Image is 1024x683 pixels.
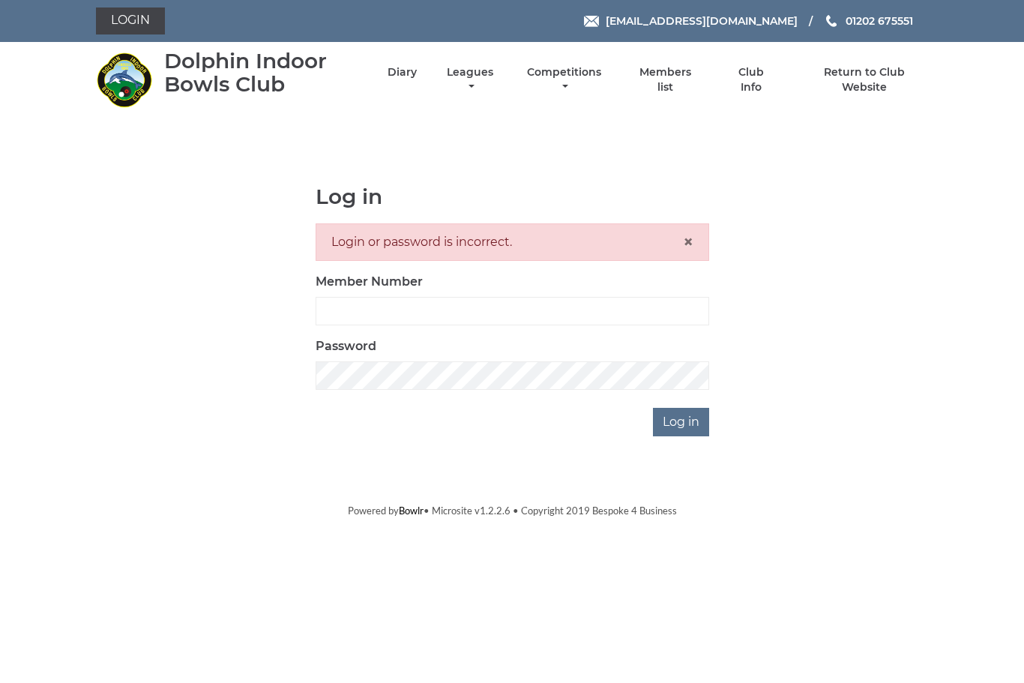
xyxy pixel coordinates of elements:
[399,505,424,517] a: Bowlr
[801,65,928,94] a: Return to Club Website
[631,65,700,94] a: Members list
[316,273,423,291] label: Member Number
[96,7,165,34] a: Login
[584,16,599,27] img: Email
[824,13,913,29] a: Phone us 01202 675551
[606,14,798,28] span: [EMAIL_ADDRESS][DOMAIN_NAME]
[523,65,605,94] a: Competitions
[683,231,693,253] span: ×
[653,408,709,436] input: Log in
[683,233,693,251] button: Close
[348,505,677,517] span: Powered by • Microsite v1.2.2.6 • Copyright 2019 Bespoke 4 Business
[96,52,152,108] img: Dolphin Indoor Bowls Club
[316,337,376,355] label: Password
[584,13,798,29] a: Email [EMAIL_ADDRESS][DOMAIN_NAME]
[164,49,361,96] div: Dolphin Indoor Bowls Club
[316,223,709,261] div: Login or password is incorrect.
[826,15,837,27] img: Phone us
[388,65,417,79] a: Diary
[726,65,775,94] a: Club Info
[443,65,497,94] a: Leagues
[316,185,709,208] h1: Log in
[846,14,913,28] span: 01202 675551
